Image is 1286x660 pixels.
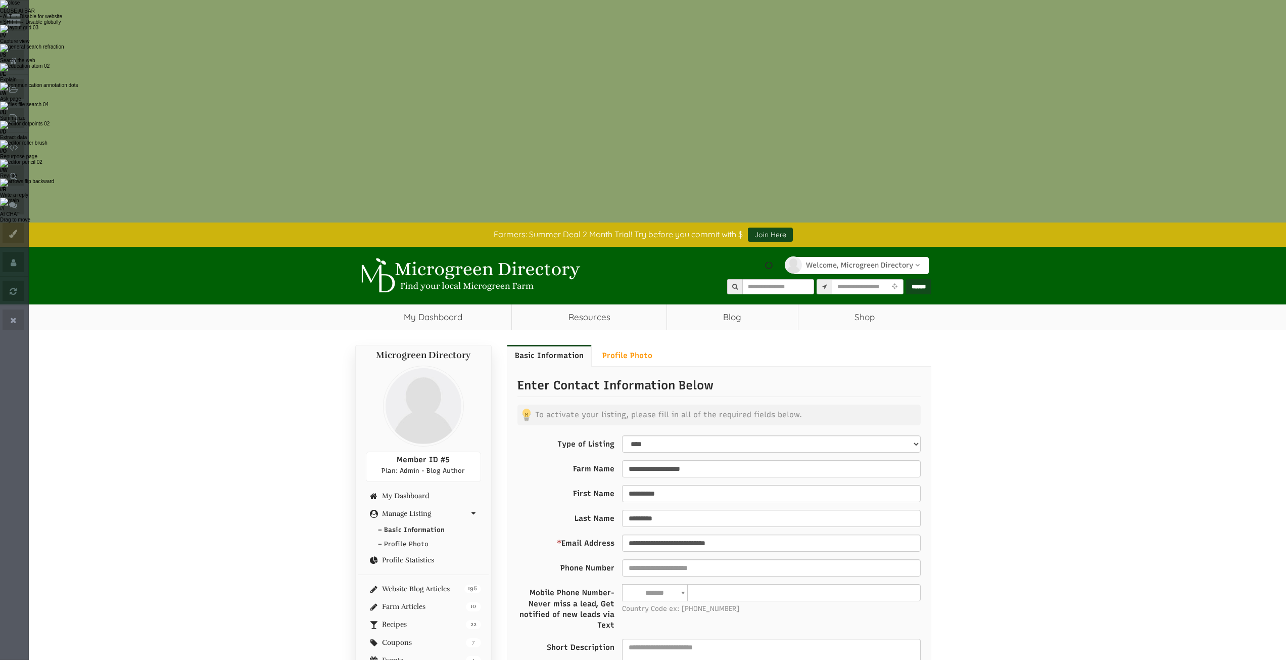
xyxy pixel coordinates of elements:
span: 196 [464,585,481,594]
a: Profile Statistics [366,556,481,564]
span: 7 [466,638,481,647]
a: 22 Recipes [366,621,481,628]
a: 10 Farm Articles [366,603,481,610]
span: Country Code ex: [PHONE_NUMBER] [622,604,921,613]
p: Enter Contact Information Below [517,377,921,397]
i: Use Current Location [889,284,900,290]
a: Profile Photo [594,345,660,366]
label: Farm Name [573,460,614,474]
label: Last Name [575,510,614,524]
label: Mobile Phone Number- Never miss a lead, Get notified of new leads via Text [517,584,614,631]
img: profile profile holder [785,256,802,274]
p: To activate your listing, please fill in all of the required fields below. [517,405,921,425]
span: Plan: Admin - Blog Author [382,467,465,474]
img: Microgreen Directory [355,258,583,293]
label: Phone Number [560,559,614,574]
a: My Dashboard [355,304,512,330]
a: My Dashboard [366,492,481,500]
a: 196 Website Blog Articles [366,585,481,593]
a: Basic Information [507,345,592,366]
span: Member ID #5 [397,455,450,464]
a: – Profile Photo [358,537,489,552]
a: 7 Coupons [366,639,481,646]
img: profile profile holder [383,366,464,447]
label: Short Description [547,639,614,653]
span: 10 [466,602,481,611]
a: Welcome, Microgreen Directory [793,257,929,274]
a: Manage Listing [366,510,481,517]
label: Type of Listing [557,435,614,450]
label: Email Address [557,535,614,549]
h4: Microgreen Directory [366,350,481,361]
a: Resources [512,304,666,330]
select: member_contact_details_320-element-8-1 [622,435,921,453]
div: Farmers: Summer Deal 2 Month Trial! Try before you commit with $ [348,228,939,242]
label: First Name [573,485,614,499]
a: Blog [667,304,798,330]
a: – Basic Information [358,523,489,538]
span: 22 [466,620,481,629]
a: Shop [798,304,931,330]
a: Join Here [748,228,793,242]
